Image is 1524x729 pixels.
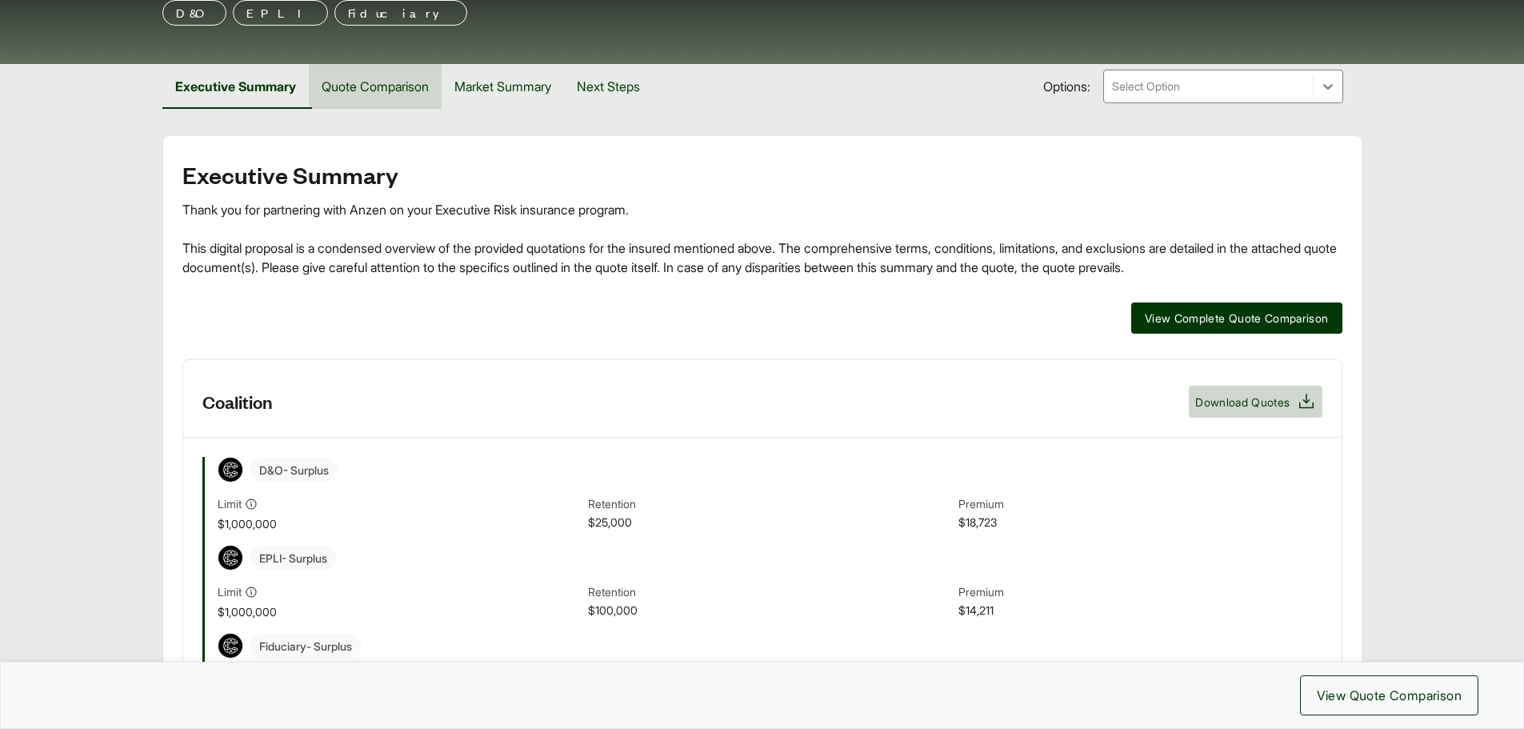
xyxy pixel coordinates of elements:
span: Premium [958,583,1322,602]
p: EPLI [246,3,314,22]
span: Options: [1043,77,1090,96]
span: Premium [958,495,1322,514]
span: View Quote Comparison [1317,686,1462,705]
button: Executive Summary [162,64,309,109]
img: Coalition [218,634,242,658]
span: Download Quotes [1195,394,1290,411]
span: $100,000 [588,602,952,620]
button: Market Summary [442,64,564,109]
p: D&O [176,3,213,22]
h2: Executive Summary [182,162,1342,187]
button: View Quote Comparison [1300,675,1478,715]
p: Fiduciary [348,3,454,22]
span: EPLI - Surplus [250,547,337,570]
button: Next Steps [564,64,653,109]
img: Coalition [218,546,242,570]
h3: Coalition [202,390,273,414]
span: Fiduciary - Surplus [250,635,362,658]
span: View Complete Quote Comparison [1145,310,1329,326]
span: $18,723 [958,514,1322,532]
img: Coalition [218,458,242,482]
button: View Complete Quote Comparison [1131,302,1342,334]
span: Retention [588,495,952,514]
span: Limit [218,583,242,600]
button: Download Quotes [1189,386,1322,418]
button: Quote Comparison [309,64,442,109]
span: $1,000,000 [218,603,582,620]
span: Limit [218,495,242,512]
span: $25,000 [588,514,952,532]
div: Thank you for partnering with Anzen on your Executive Risk insurance program. This digital propos... [182,200,1342,277]
span: $14,211 [958,602,1322,620]
span: Retention [588,583,952,602]
span: D&O - Surplus [250,459,338,482]
span: $1,000,000 [218,515,582,532]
